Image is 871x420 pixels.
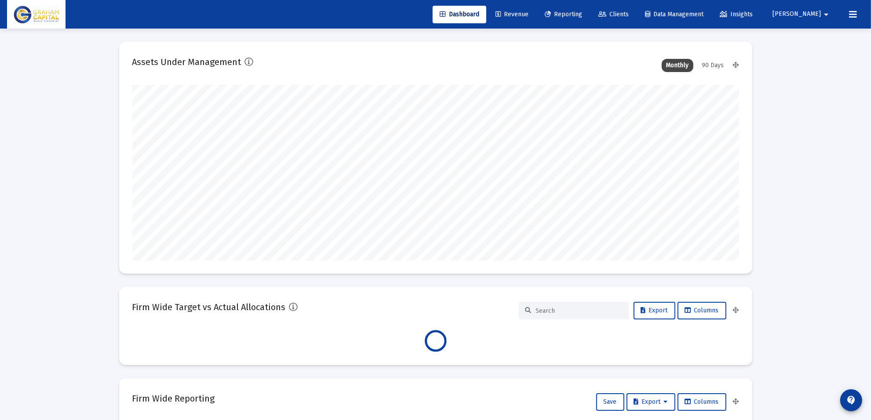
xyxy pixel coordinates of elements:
[604,398,617,406] span: Save
[538,6,589,23] a: Reporting
[713,6,760,23] a: Insights
[132,55,241,69] h2: Assets Under Management
[720,11,753,18] span: Insights
[685,398,719,406] span: Columns
[634,302,675,319] button: Export
[678,393,726,411] button: Columns
[662,59,693,72] div: Monthly
[773,11,821,18] span: [PERSON_NAME]
[433,6,486,23] a: Dashboard
[596,393,624,411] button: Save
[132,391,215,406] h2: Firm Wide Reporting
[627,393,675,411] button: Export
[591,6,636,23] a: Clients
[678,302,726,319] button: Columns
[685,307,719,314] span: Columns
[846,395,856,406] mat-icon: contact_support
[821,6,831,23] mat-icon: arrow_drop_down
[132,300,286,314] h2: Firm Wide Target vs Actual Allocations
[698,59,729,72] div: 90 Days
[641,307,668,314] span: Export
[634,398,668,406] span: Export
[598,11,629,18] span: Clients
[440,11,479,18] span: Dashboard
[638,6,711,23] a: Data Management
[488,6,536,23] a: Revenue
[645,11,703,18] span: Data Management
[496,11,528,18] span: Revenue
[545,11,582,18] span: Reporting
[762,5,842,23] button: [PERSON_NAME]
[536,307,622,315] input: Search
[14,6,59,23] img: Dashboard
